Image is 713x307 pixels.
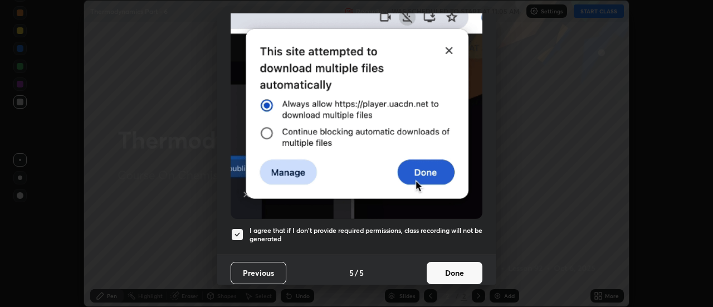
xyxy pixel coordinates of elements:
button: Done [427,262,482,284]
h5: I agree that if I don't provide required permissions, class recording will not be generated [250,226,482,243]
button: Previous [231,262,286,284]
h4: / [355,267,358,279]
h4: 5 [349,267,354,279]
h4: 5 [359,267,364,279]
